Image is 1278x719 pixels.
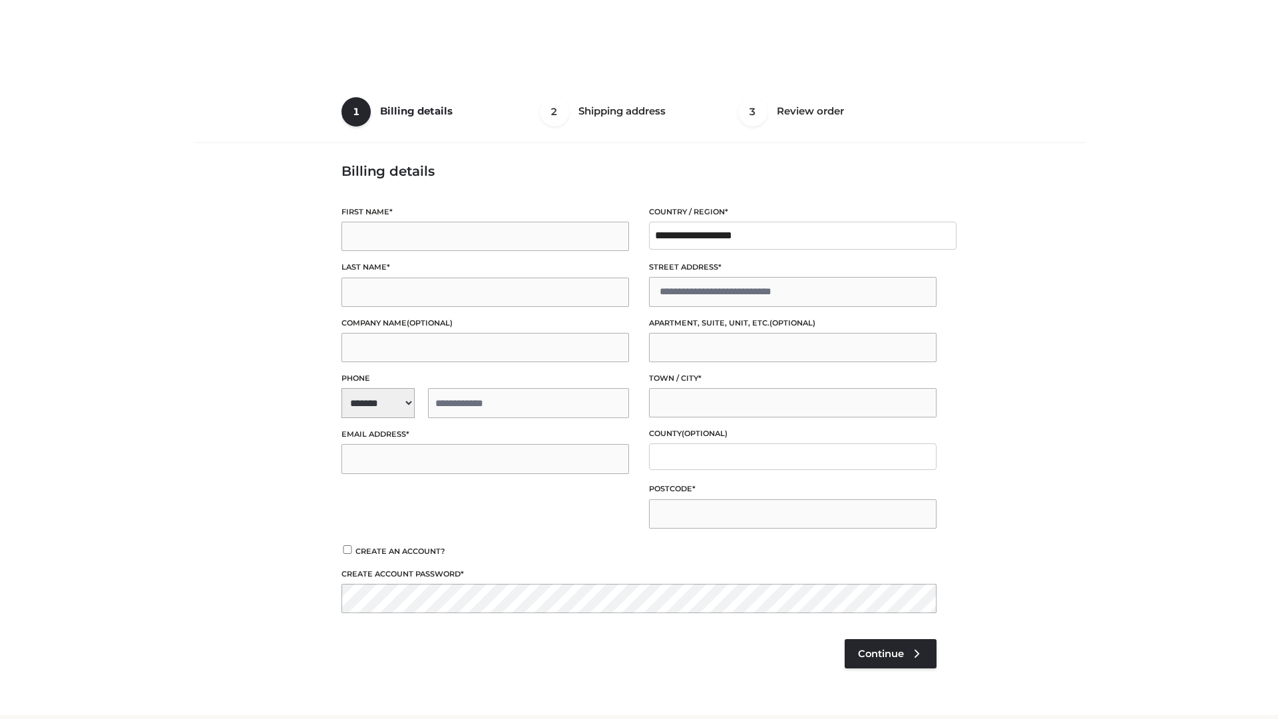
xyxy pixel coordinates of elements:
span: (optional) [769,318,815,328]
span: Billing details [380,105,453,117]
span: 2 [540,97,569,126]
label: Create account password [341,568,937,581]
span: (optional) [682,429,728,438]
label: Email address [341,428,629,441]
h3: Billing details [341,163,937,179]
span: 3 [738,97,767,126]
label: Company name [341,317,629,330]
label: Town / City [649,372,937,385]
label: Last name [341,261,629,274]
input: Create an account? [341,545,353,554]
span: Review order [777,105,844,117]
label: First name [341,206,629,218]
span: 1 [341,97,371,126]
span: Create an account? [355,547,445,556]
label: Phone [341,372,629,385]
label: Apartment, suite, unit, etc. [649,317,937,330]
span: Shipping address [578,105,666,117]
a: Continue [845,639,937,668]
span: Continue [858,648,904,660]
label: Country / Region [649,206,937,218]
span: (optional) [407,318,453,328]
label: County [649,427,937,440]
label: Street address [649,261,937,274]
label: Postcode [649,483,937,495]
